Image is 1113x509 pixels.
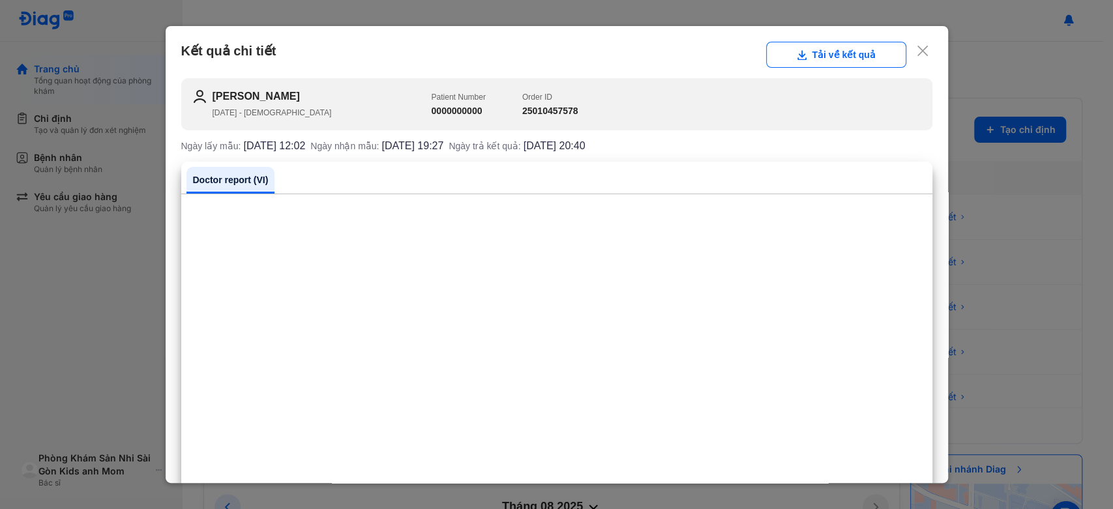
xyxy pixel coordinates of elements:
[213,89,432,104] h2: [PERSON_NAME]
[310,141,443,151] div: Ngày nhận mẫu:
[432,93,486,102] span: Patient Number
[181,141,306,151] div: Ngày lấy mẫu:
[766,42,906,68] button: Tải về kết quả
[181,42,932,68] div: Kết quả chi tiết
[243,141,305,151] span: [DATE] 12:02
[186,167,275,194] a: Doctor report (VI)
[522,104,578,118] h3: 25010457578
[524,141,586,151] span: [DATE] 20:40
[449,141,585,151] div: Ngày trả kết quả:
[522,93,552,102] span: Order ID
[213,108,332,117] span: [DATE] - [DEMOGRAPHIC_DATA]
[381,141,443,151] span: [DATE] 19:27
[432,104,486,118] h3: 0000000000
